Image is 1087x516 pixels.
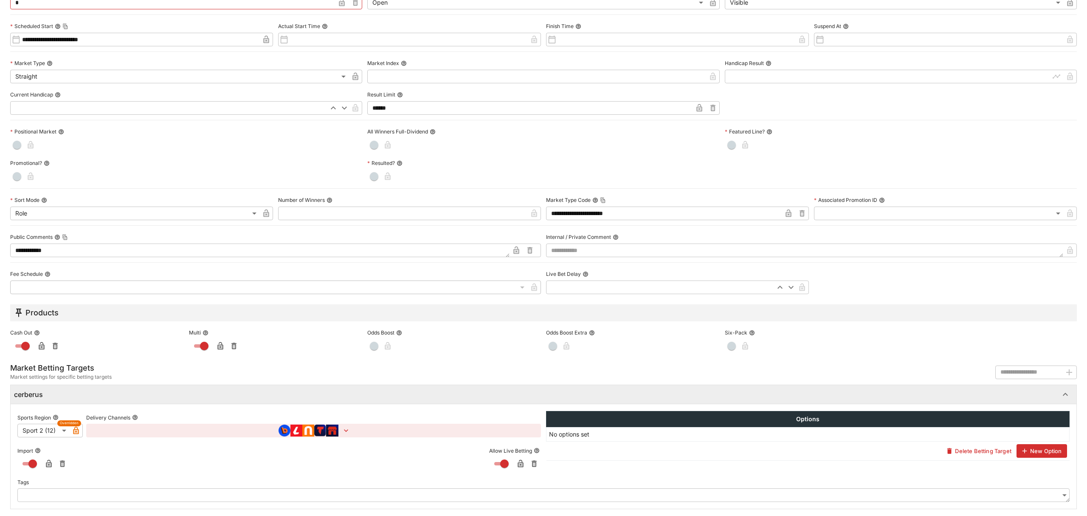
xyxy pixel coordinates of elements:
[55,92,61,98] button: Current Handicap
[10,60,45,67] p: Market Type
[843,23,849,29] button: Suspend At
[430,129,436,135] button: All Winners Full-Dividend
[203,330,208,336] button: Multi
[546,427,1070,442] td: No options set
[10,128,56,135] p: Positional Market
[54,234,60,240] button: Public CommentsCopy To Clipboard
[546,270,581,278] p: Live Bet Delay
[302,425,314,437] img: brand
[546,329,587,336] p: Odds Boost Extra
[189,329,201,336] p: Multi
[546,233,611,241] p: Internal / Private Comment
[25,308,59,318] h5: Products
[749,330,755,336] button: Six-Pack
[58,129,64,135] button: Positional Market
[589,330,595,336] button: Odds Boost Extra
[396,330,402,336] button: Odds Boost
[62,234,68,240] button: Copy To Clipboard
[766,129,772,135] button: Featured Line?
[17,447,33,454] p: Import
[941,444,1016,458] button: Delete Betting Target
[10,270,43,278] p: Fee Schedule
[397,160,403,166] button: Resulted?
[397,92,403,98] button: Result Limit
[35,448,41,454] button: Import
[17,414,51,421] p: Sports Region
[41,197,47,203] button: Sort Mode
[10,159,42,167] p: Promotional?
[60,420,79,426] span: Overridden
[725,128,765,135] p: Featured Line?
[575,23,581,29] button: Finish Time
[47,60,53,66] button: Market Type
[314,425,326,437] img: brand
[55,23,61,29] button: Scheduled StartCopy To Clipboard
[278,196,325,204] p: Number of Winners
[14,390,43,399] h6: cerberus
[10,329,32,336] p: Cash Out
[814,196,877,204] p: Associated Promotion ID
[290,425,302,437] img: brand
[367,91,395,98] p: Result Limit
[45,271,51,277] button: Fee Schedule
[1017,444,1067,458] button: New Option
[879,197,885,203] button: Associated Promotion ID
[44,160,50,166] button: Promotional?
[132,414,138,420] button: Delivery Channels
[10,23,53,30] p: Scheduled Start
[546,23,574,30] p: Finish Time
[546,196,591,204] p: Market Type Code
[17,479,29,486] p: Tags
[279,425,290,437] img: brand
[725,329,747,336] p: Six-Pack
[10,91,53,98] p: Current Handicap
[327,197,332,203] button: Number of Winners
[17,424,69,437] div: Sport 2 (12)
[367,159,395,167] p: Resulted?
[367,128,428,135] p: All Winners Full-Dividend
[814,23,841,30] p: Suspend At
[592,197,598,203] button: Market Type CodeCopy To Clipboard
[278,23,320,30] p: Actual Start Time
[534,448,540,454] button: Allow Live Betting
[725,60,764,67] p: Handicap Result
[367,329,394,336] p: Odds Boost
[367,60,399,67] p: Market Index
[546,411,1070,427] th: Options
[10,363,112,373] h5: Market Betting Targets
[326,425,338,437] img: brand
[583,271,589,277] button: Live Bet Delay
[766,60,772,66] button: Handicap Result
[10,196,39,204] p: Sort Mode
[10,207,259,220] div: Role
[10,373,112,381] span: Market settings for specific betting targets
[10,70,349,83] div: Straight
[86,414,130,421] p: Delivery Channels
[613,234,619,240] button: Internal / Private Comment
[10,233,53,241] p: Public Comments
[62,23,68,29] button: Copy To Clipboard
[322,23,328,29] button: Actual Start Time
[600,197,606,203] button: Copy To Clipboard
[53,414,59,420] button: Sports Region
[401,60,407,66] button: Market Index
[489,447,532,454] p: Allow Live Betting
[34,330,40,336] button: Cash Out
